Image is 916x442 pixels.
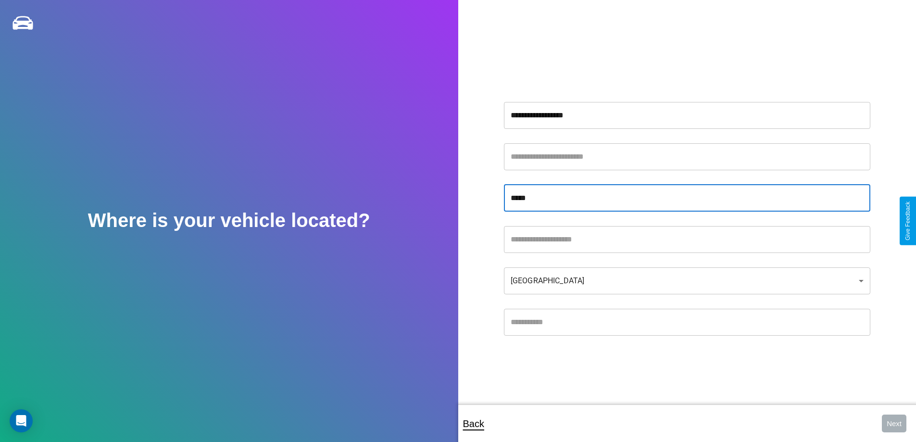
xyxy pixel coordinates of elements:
div: [GEOGRAPHIC_DATA] [504,267,870,294]
h2: Where is your vehicle located? [88,210,370,231]
div: Open Intercom Messenger [10,409,33,432]
button: Next [882,415,906,432]
div: Give Feedback [904,202,911,240]
p: Back [463,415,484,432]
